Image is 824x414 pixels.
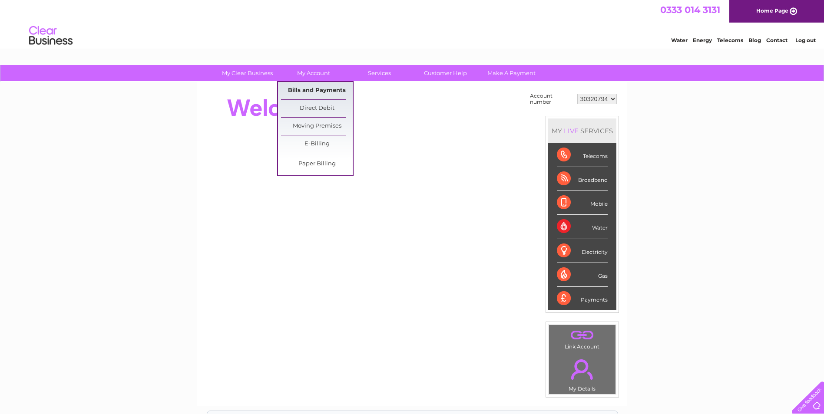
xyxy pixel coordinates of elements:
[557,167,608,191] div: Broadband
[549,352,616,394] td: My Details
[717,37,743,43] a: Telecoms
[549,325,616,352] td: Link Account
[671,37,688,43] a: Water
[551,327,613,342] a: .
[344,65,415,81] a: Services
[557,191,608,215] div: Mobile
[476,65,547,81] a: Make A Payment
[278,65,349,81] a: My Account
[548,118,616,143] div: MY SERVICES
[528,91,575,107] td: Account number
[557,239,608,263] div: Electricity
[660,4,720,15] a: 0333 014 3131
[410,65,481,81] a: Customer Help
[281,100,353,117] a: Direct Debit
[557,215,608,239] div: Water
[795,37,816,43] a: Log out
[29,23,73,49] img: logo.png
[748,37,761,43] a: Blog
[281,135,353,153] a: E-Billing
[281,82,353,99] a: Bills and Payments
[693,37,712,43] a: Energy
[557,143,608,167] div: Telecoms
[557,287,608,310] div: Payments
[562,127,580,135] div: LIVE
[281,118,353,135] a: Moving Premises
[766,37,788,43] a: Contact
[551,354,613,384] a: .
[281,155,353,173] a: Paper Billing
[212,65,283,81] a: My Clear Business
[557,263,608,287] div: Gas
[207,5,618,42] div: Clear Business is a trading name of Verastar Limited (registered in [GEOGRAPHIC_DATA] No. 3667643...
